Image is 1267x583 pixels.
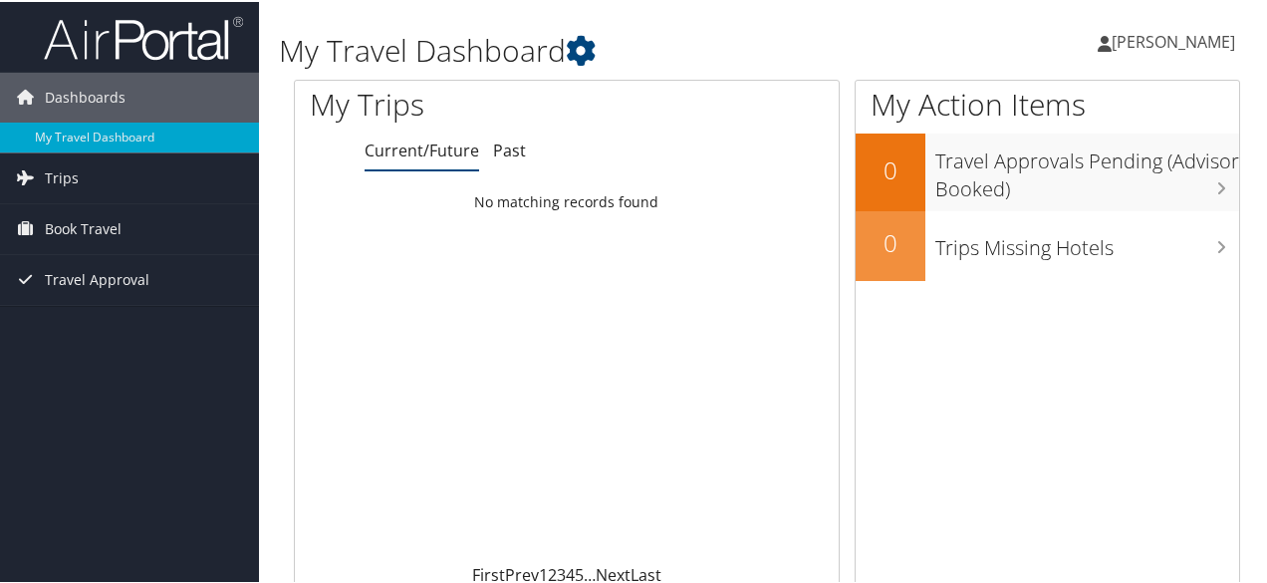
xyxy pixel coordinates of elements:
h3: Travel Approvals Pending (Advisor Booked) [935,136,1239,201]
span: Trips [45,151,79,201]
a: 0Travel Approvals Pending (Advisor Booked) [856,132,1239,208]
h1: My Travel Dashboard [279,28,929,70]
h2: 0 [856,151,925,185]
span: Dashboards [45,71,126,121]
a: [PERSON_NAME] [1098,10,1255,70]
span: Travel Approval [45,253,149,303]
span: [PERSON_NAME] [1112,29,1235,51]
span: Book Travel [45,202,122,252]
h1: My Action Items [856,82,1239,124]
td: No matching records found [295,182,839,218]
a: 0Trips Missing Hotels [856,209,1239,279]
img: airportal-logo.png [44,13,243,60]
h3: Trips Missing Hotels [935,222,1239,260]
a: Past [493,138,526,159]
h2: 0 [856,224,925,258]
h1: My Trips [310,82,597,124]
a: Current/Future [365,138,479,159]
